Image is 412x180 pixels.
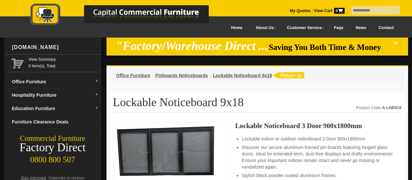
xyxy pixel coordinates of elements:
span: 0 item(s), Total: [29,56,99,68]
span: 0 [334,8,345,14]
strong: A-LNB918 [382,106,402,110]
h1: Lockable Noticeboard 9x18 [113,96,402,113]
em: "Factory/Warehouse Direct ... [116,39,268,53]
li: Lockable indoor or outdoor noticeboard 3 Door 900x1800mm [242,136,395,142]
a: About Us [249,21,280,35]
a: Capital Commercial Furniture Logo [12,3,240,29]
img: Capital Commercial Furniture Logo [12,3,240,27]
li: › [210,72,211,79]
div: Product Code: [356,105,402,111]
img: dropdown [95,93,99,97]
img: dropdown [95,79,99,83]
img: dropdown [95,106,99,110]
a: News [349,21,372,35]
h3: Lockable Noticeboard 3 Door 900x1800mm [235,123,401,129]
a: My Quotes [290,8,311,13]
strong: View Cart [314,8,345,13]
a: Lockable Noticeboard 9x18 [213,73,272,78]
em: " [392,39,399,53]
a: View Summary [29,56,99,63]
a: Pinboards Noticeboards [155,73,208,78]
a: Office Furniture [116,73,150,78]
div: Commercial Furniture [4,134,101,143]
li: › [152,72,154,79]
li: Discover our secure aluminum-framed pin boards featuring hinged glass doors. Ideal for extended-t... [242,144,395,170]
div: 0800 800 507 [4,152,101,164]
div: [DOMAIN_NAME] [9,38,101,57]
a: Education Furnituredropdown [9,102,101,115]
a: Office Furnituredropdown [9,75,101,89]
a: Hospitality Furnituredropdown [9,89,101,102]
a: Customer Service [280,21,328,35]
a: View Cart0 [313,8,344,13]
a: Contact [372,21,400,35]
span: Saving You Both Time & Money [269,43,391,52]
div: Factory Direct [4,143,101,152]
a: Faqs [328,21,350,35]
img: return to [272,72,304,78]
a: Furniture Clearance Deals [9,115,101,129]
li: Stylish black powder coated aluminium frames. [242,172,395,179]
img: Lockable Noticeboard 9x18 [117,126,214,176]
